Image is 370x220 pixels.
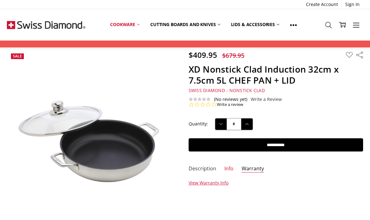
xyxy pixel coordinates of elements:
span: Swiss Diamond - Nonstick Clad [189,87,265,93]
a: View Warranty Info [189,180,228,186]
a: Info [224,165,233,173]
a: Show All [285,18,302,32]
a: Cutting boards and knives [145,18,226,31]
a: Write a Review [251,97,282,102]
a: Description [189,165,216,173]
a: Write a review [217,102,243,107]
a: Lids & Accessories [226,18,285,31]
h1: XD Nonstick Clad Induction 32cm x 7.5cm 5L CHEF PAN + LID [189,64,363,86]
img: Free Shipping On Every Order [7,9,85,41]
span: $679.95 [222,51,244,60]
span: (No reviews yet) [214,97,247,102]
a: Warranty [242,165,264,173]
label: Quantity: [189,120,208,127]
span: Sale [13,53,22,59]
a: Cookware [105,18,145,31]
span: $409.95 [189,50,217,60]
